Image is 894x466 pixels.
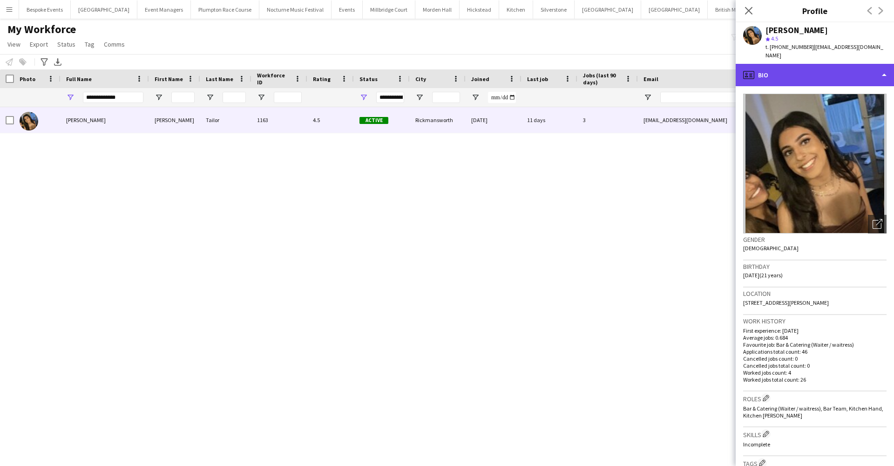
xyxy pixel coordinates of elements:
[85,40,95,48] span: Tag
[66,93,74,102] button: Open Filter Menu
[460,0,499,19] button: Hickstead
[466,107,521,133] div: [DATE]
[743,94,887,233] img: Crew avatar or photo
[307,107,354,133] div: 4.5
[638,107,824,133] div: [EMAIL_ADDRESS][DOMAIN_NAME]
[743,362,887,369] p: Cancelled jobs total count: 0
[743,355,887,362] p: Cancelled jobs count: 0
[26,38,52,50] a: Export
[743,272,783,279] span: [DATE] (21 years)
[736,5,894,17] h3: Profile
[155,75,183,82] span: First Name
[257,93,265,102] button: Open Filter Menu
[52,56,63,68] app-action-btn: Export XLSX
[149,107,200,133] div: [PERSON_NAME]
[533,0,575,19] button: Silverstone
[743,429,887,439] h3: Skills
[432,92,460,103] input: City Filter Input
[206,75,233,82] span: Last Name
[251,107,307,133] div: 1163
[332,0,363,19] button: Events
[736,64,894,86] div: Bio
[137,0,191,19] button: Event Managers
[4,38,24,50] a: View
[743,334,887,341] p: Average jobs: 0.684
[415,0,460,19] button: Morden Hall
[191,0,259,19] button: Plumpton Race Course
[104,40,125,48] span: Comms
[100,38,129,50] a: Comms
[583,72,621,86] span: Jobs (last 90 days)
[575,0,641,19] button: [GEOGRAPHIC_DATA]
[765,43,883,59] span: | [EMAIL_ADDRESS][DOMAIN_NAME]
[708,0,767,19] button: British Motor Show
[30,40,48,48] span: Export
[81,38,98,50] a: Tag
[643,93,652,102] button: Open Filter Menu
[363,0,415,19] button: Millbridge Court
[259,0,332,19] button: Nocturne Music Festival
[743,376,887,383] p: Worked jobs total count: 26
[577,107,638,133] div: 3
[743,289,887,298] h3: Location
[743,262,887,271] h3: Birthday
[66,75,92,82] span: Full Name
[743,245,799,252] span: [DEMOGRAPHIC_DATA]
[54,38,79,50] a: Status
[359,93,368,102] button: Open Filter Menu
[743,317,887,325] h3: Work history
[743,348,887,355] p: Applications total count: 46
[743,369,887,376] p: Worked jobs count: 4
[313,75,331,82] span: Rating
[765,26,828,34] div: [PERSON_NAME]
[868,215,887,233] div: Open photos pop-in
[415,75,426,82] span: City
[765,43,814,50] span: t. [PHONE_NUMBER]
[743,441,887,448] p: Incomplete
[743,341,887,348] p: Favourite job: Bar & Catering (Waiter / waitress)
[743,235,887,244] h3: Gender
[415,93,424,102] button: Open Filter Menu
[488,92,516,103] input: Joined Filter Input
[19,0,71,19] button: Bespoke Events
[39,56,50,68] app-action-btn: Advanced filters
[20,75,35,82] span: Photo
[641,0,708,19] button: [GEOGRAPHIC_DATA]
[743,405,883,419] span: Bar & Catering (Waiter / waitress), Bar Team, Kitchen Hand, Kitchen [PERSON_NAME]
[20,112,38,130] img: Alisha Tailor
[521,107,577,133] div: 11 days
[527,75,548,82] span: Last job
[471,75,489,82] span: Joined
[743,393,887,403] h3: Roles
[471,93,480,102] button: Open Filter Menu
[643,75,658,82] span: Email
[743,327,887,334] p: First experience: [DATE]
[660,92,819,103] input: Email Filter Input
[410,107,466,133] div: Rickmansworth
[71,0,137,19] button: [GEOGRAPHIC_DATA]
[771,35,778,42] span: 4.5
[743,299,829,306] span: [STREET_ADDRESS][PERSON_NAME]
[155,93,163,102] button: Open Filter Menu
[499,0,533,19] button: Kitchen
[257,72,291,86] span: Workforce ID
[359,117,388,124] span: Active
[359,75,378,82] span: Status
[83,92,143,103] input: Full Name Filter Input
[223,92,246,103] input: Last Name Filter Input
[200,107,251,133] div: Tailor
[7,40,20,48] span: View
[7,22,76,36] span: My Workforce
[57,40,75,48] span: Status
[66,116,106,123] span: [PERSON_NAME]
[206,93,214,102] button: Open Filter Menu
[171,92,195,103] input: First Name Filter Input
[274,92,302,103] input: Workforce ID Filter Input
